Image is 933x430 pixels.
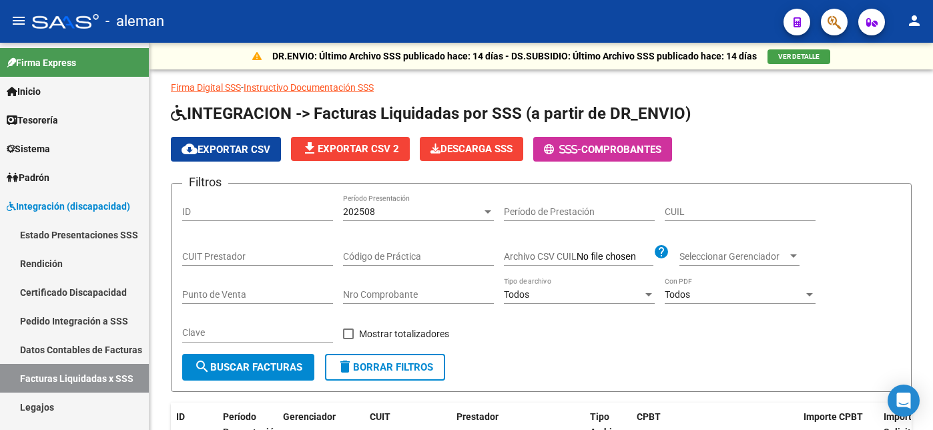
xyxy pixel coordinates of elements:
[337,359,353,375] mat-icon: delete
[804,411,863,422] span: Importe CPBT
[906,13,922,29] mat-icon: person
[544,144,581,156] span: -
[778,53,820,60] span: VER DETALLE
[7,113,58,128] span: Tesorería
[105,7,164,36] span: - aleman
[194,361,302,373] span: Buscar Facturas
[194,359,210,375] mat-icon: search
[337,361,433,373] span: Borrar Filtros
[767,49,830,64] button: VER DETALLE
[343,206,375,217] span: 202508
[176,411,185,422] span: ID
[420,137,523,162] app-download-masive: Descarga masiva de comprobantes (adjuntos)
[430,143,513,155] span: Descarga SSS
[653,244,669,260] mat-icon: help
[171,80,912,95] p: -
[359,326,449,342] span: Mostrar totalizadores
[504,251,577,262] span: Archivo CSV CUIL
[325,354,445,381] button: Borrar Filtros
[888,385,920,417] div: Open Intercom Messenger
[182,141,198,157] mat-icon: cloud_download
[7,170,49,185] span: Padrón
[7,199,130,214] span: Integración (discapacidad)
[533,137,672,162] button: -Comprobantes
[637,411,661,422] span: CPBT
[581,144,661,156] span: Comprobantes
[244,82,374,93] a: Instructivo Documentación SSS
[283,411,336,422] span: Gerenciador
[171,82,241,93] a: Firma Digital SSS
[171,104,691,123] span: INTEGRACION -> Facturas Liquidadas por SSS (a partir de DR_ENVIO)
[11,13,27,29] mat-icon: menu
[7,84,41,99] span: Inicio
[504,289,529,300] span: Todos
[679,251,788,262] span: Seleccionar Gerenciador
[182,144,270,156] span: Exportar CSV
[182,173,228,192] h3: Filtros
[420,137,523,161] button: Descarga SSS
[7,55,76,70] span: Firma Express
[577,251,653,263] input: Archivo CSV CUIL
[182,354,314,381] button: Buscar Facturas
[456,411,499,422] span: Prestador
[302,140,318,156] mat-icon: file_download
[665,289,690,300] span: Todos
[171,137,281,162] button: Exportar CSV
[7,142,50,156] span: Sistema
[302,143,399,155] span: Exportar CSV 2
[370,411,390,422] span: CUIT
[272,49,757,63] p: DR.ENVIO: Último Archivo SSS publicado hace: 14 días - DS.SUBSIDIO: Último Archivo SSS publicado ...
[291,137,410,161] button: Exportar CSV 2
